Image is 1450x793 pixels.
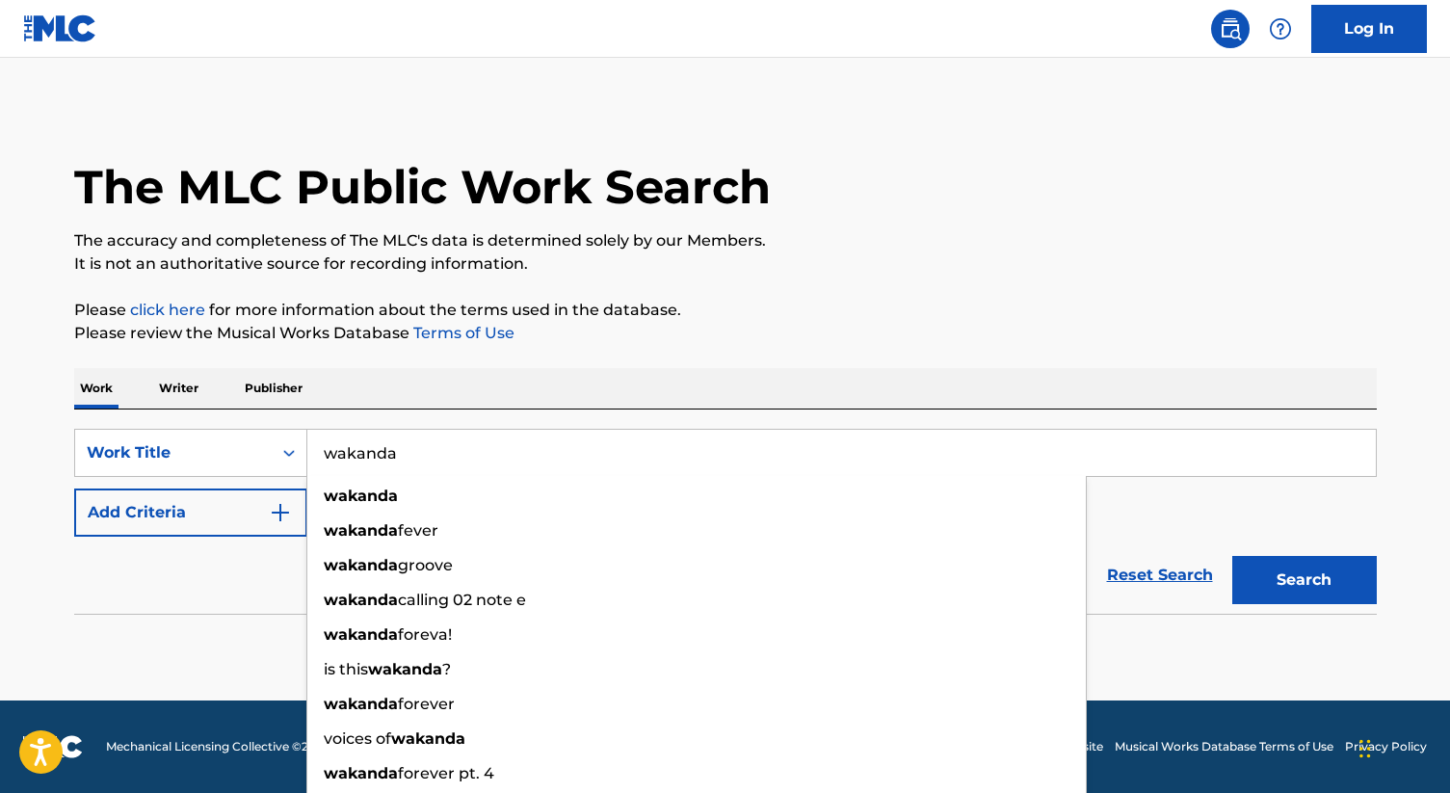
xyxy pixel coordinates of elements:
[130,301,205,319] a: click here
[398,521,438,540] span: fever
[398,556,453,574] span: groove
[74,489,307,537] button: Add Criteria
[1359,720,1371,778] div: Drag
[1311,5,1427,53] a: Log In
[153,368,204,409] p: Writer
[1261,10,1300,48] div: Help
[74,429,1377,614] form: Search Form
[398,625,452,644] span: foreva!
[324,487,398,505] strong: wakanda
[1219,17,1242,40] img: search
[324,625,398,644] strong: wakanda
[74,322,1377,345] p: Please review the Musical Works Database
[74,229,1377,252] p: The accuracy and completeness of The MLC's data is determined solely by our Members.
[324,521,398,540] strong: wakanda
[239,368,308,409] p: Publisher
[87,441,260,464] div: Work Title
[74,299,1377,322] p: Please for more information about the terms used in the database.
[409,324,514,342] a: Terms of Use
[74,158,771,216] h1: The MLC Public Work Search
[324,660,368,678] span: is this
[324,591,398,609] strong: wakanda
[368,660,442,678] strong: wakanda
[23,14,97,42] img: MLC Logo
[324,764,398,782] strong: wakanda
[23,735,83,758] img: logo
[74,252,1377,276] p: It is not an authoritative source for recording information.
[1115,738,1333,755] a: Musical Works Database Terms of Use
[324,729,391,748] span: voices of
[398,764,494,782] span: forever pt. 4
[398,695,455,713] span: forever
[1345,738,1427,755] a: Privacy Policy
[1354,700,1450,793] iframe: Chat Widget
[391,729,465,748] strong: wakanda
[1097,554,1223,596] a: Reset Search
[1211,10,1250,48] a: Public Search
[324,695,398,713] strong: wakanda
[269,501,292,524] img: 9d2ae6d4665cec9f34b9.svg
[106,738,330,755] span: Mechanical Licensing Collective © 2025
[442,660,451,678] span: ?
[324,556,398,574] strong: wakanda
[398,591,526,609] span: calling 02 note e
[74,368,119,409] p: Work
[1269,17,1292,40] img: help
[1232,556,1377,604] button: Search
